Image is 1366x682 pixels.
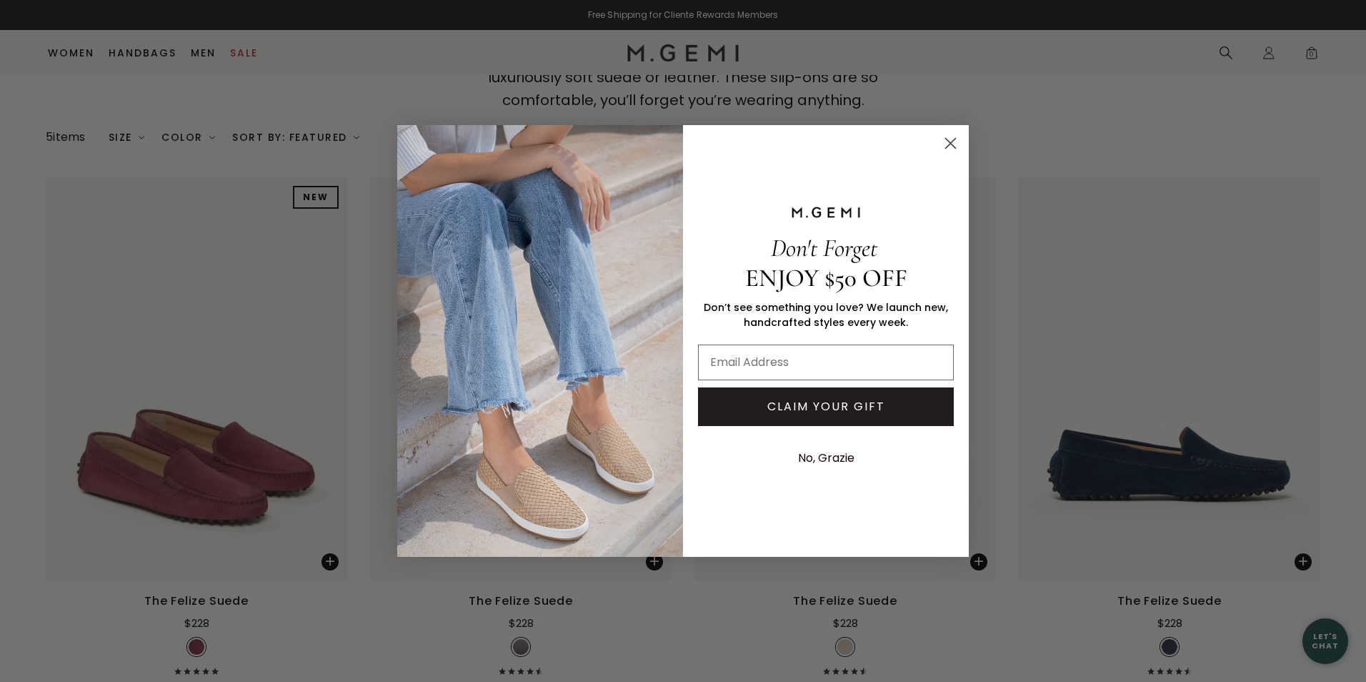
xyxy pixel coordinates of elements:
[745,263,907,293] span: ENJOY $50 OFF
[704,300,948,330] span: Don’t see something you love? We launch new, handcrafted styles every week.
[791,440,862,476] button: No, Grazie
[790,206,862,219] img: M.GEMI
[397,125,683,557] img: M.Gemi
[771,233,877,263] span: Don't Forget
[938,131,963,156] button: Close dialog
[698,345,954,380] input: Email Address
[698,387,954,426] button: CLAIM YOUR GIFT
